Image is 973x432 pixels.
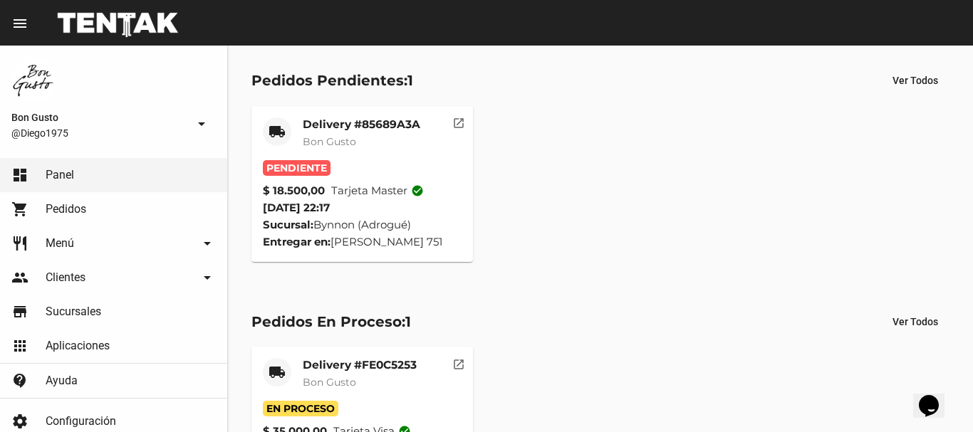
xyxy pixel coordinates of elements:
mat-card-title: Delivery #FE0C5253 [303,358,417,372]
span: 1 [407,72,413,89]
button: Ver Todos [881,309,949,334]
div: [PERSON_NAME] 751 [263,233,462,251]
div: Pedidos En Proceso: [251,310,411,333]
span: Ver Todos [893,75,938,86]
mat-card-title: Delivery #85689A3A [303,117,420,132]
span: Bon Gusto [11,109,187,126]
span: En Proceso [263,401,338,416]
mat-icon: shopping_cart [11,201,28,218]
span: @Diego1975 [11,126,187,140]
mat-icon: apps [11,337,28,354]
span: Bon Gusto [303,135,356,148]
span: Pendiente [263,160,331,176]
mat-icon: arrow_drop_down [193,115,210,132]
span: Sucursales [46,305,101,319]
mat-icon: people [11,269,28,286]
span: Configuración [46,414,116,428]
mat-icon: dashboard [11,167,28,184]
span: Bon Gusto [303,376,356,389]
div: Pedidos Pendientes: [251,69,413,92]
iframe: chat widget [913,375,959,418]
strong: Entregar en: [263,235,331,248]
mat-icon: restaurant [11,235,28,252]
mat-icon: contact_support [11,372,28,389]
mat-icon: settings [11,413,28,430]
span: [DATE] 22:17 [263,201,330,214]
mat-icon: open_in_new [452,115,465,127]
strong: $ 18.500,00 [263,182,325,199]
span: Pedidos [46,202,86,216]
mat-icon: check_circle [411,184,424,197]
strong: Sucursal: [263,218,313,231]
span: Panel [46,168,74,182]
span: Aplicaciones [46,339,110,353]
div: Bynnon (Adrogué) [263,216,462,233]
span: Ver Todos [893,316,938,327]
mat-icon: local_shipping [269,123,286,140]
mat-icon: menu [11,15,28,32]
img: 8570adf9-ca52-4367-b116-ae09c64cf26e.jpg [11,57,57,102]
span: 1 [405,313,411,330]
mat-icon: store [11,303,28,320]
mat-icon: arrow_drop_down [199,235,216,252]
mat-icon: local_shipping [269,364,286,381]
span: Ayuda [46,374,78,388]
button: Ver Todos [881,68,949,93]
span: Menú [46,236,74,251]
mat-icon: arrow_drop_down [199,269,216,286]
mat-icon: open_in_new [452,356,465,369]
span: Clientes [46,270,85,285]
span: Tarjeta master [331,182,424,199]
